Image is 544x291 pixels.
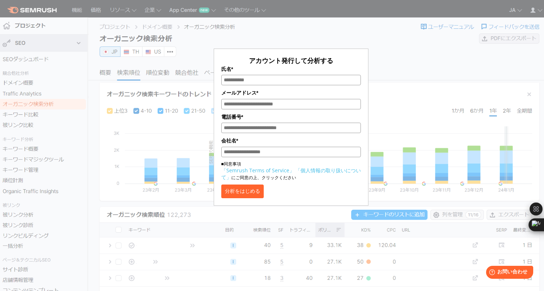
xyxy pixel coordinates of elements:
[221,113,361,121] label: 電話番号*
[221,167,361,181] a: 「個人情報の取り扱いについて」
[221,185,264,198] button: 分析をはじめる
[480,263,536,283] iframe: Help widget launcher
[221,167,294,174] a: 「Semrush Terms of Service」
[249,56,333,65] span: アカウント発行して分析する
[221,89,361,97] label: メールアドレス*
[221,161,361,181] p: ■同意事項 にご同意の上、クリックください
